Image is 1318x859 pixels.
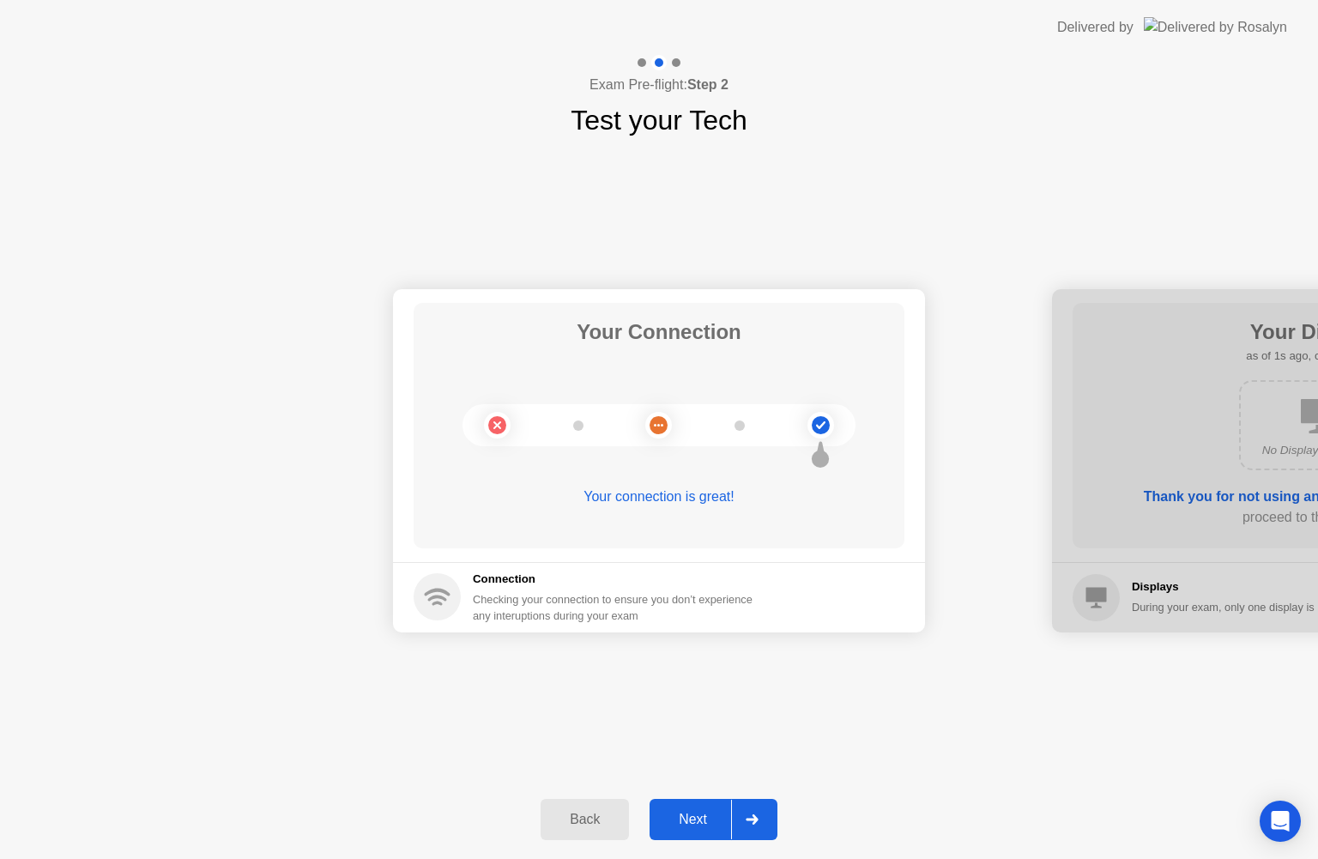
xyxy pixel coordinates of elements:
[541,799,629,840] button: Back
[655,812,731,827] div: Next
[473,571,763,588] h5: Connection
[650,799,777,840] button: Next
[687,77,729,92] b: Step 2
[414,487,904,507] div: Your connection is great!
[1057,17,1134,38] div: Delivered by
[589,75,729,95] h4: Exam Pre-flight:
[1260,801,1301,842] div: Open Intercom Messenger
[571,100,747,141] h1: Test your Tech
[1144,17,1287,37] img: Delivered by Rosalyn
[473,591,763,624] div: Checking your connection to ensure you don’t experience any interuptions during your exam
[577,317,741,348] h1: Your Connection
[546,812,624,827] div: Back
